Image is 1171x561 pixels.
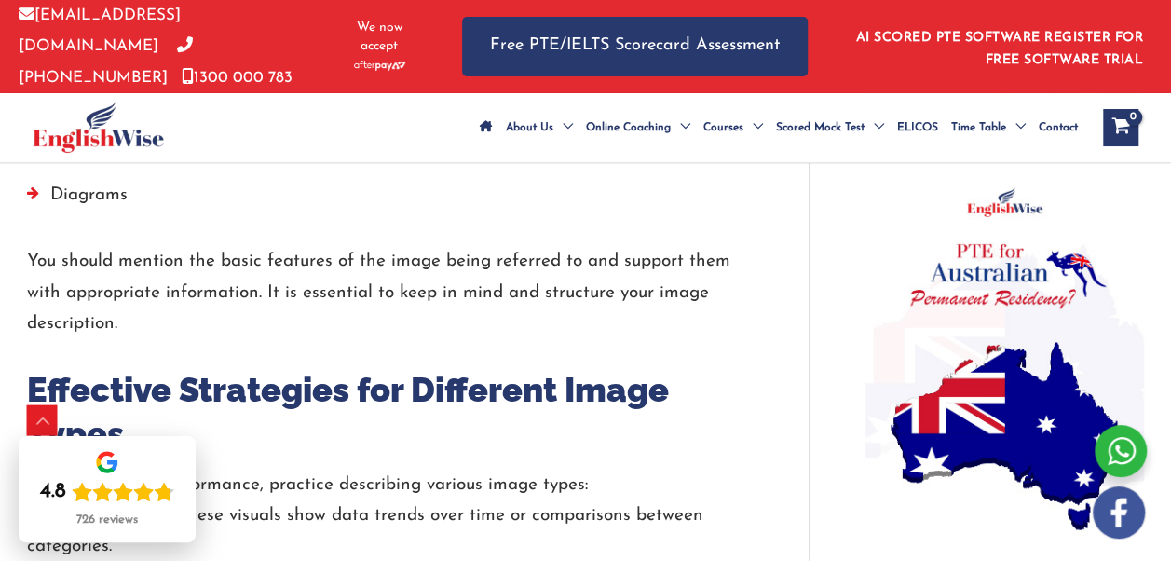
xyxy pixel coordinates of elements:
[344,19,415,56] span: We now accept
[897,95,938,160] span: ELICOS
[951,95,1006,160] span: Time Table
[76,513,138,527] div: 726 reviews
[586,95,671,160] span: Online Coaching
[1032,95,1084,160] a: Contact
[769,95,891,160] a: Scored Mock TestMenu Toggle
[743,95,763,160] span: Menu Toggle
[697,95,769,160] a: CoursesMenu Toggle
[1039,95,1078,160] span: Contact
[27,367,753,455] h2: Effective Strategies for Different Image Types
[1093,486,1145,539] img: white-facebook.png
[27,246,753,339] p: You should mention the basic features of the image being referred to and support them with approp...
[19,38,193,85] a: [PHONE_NUMBER]
[579,95,697,160] a: Online CoachingMenu Toggle
[1006,95,1026,160] span: Menu Toggle
[354,61,405,71] img: Afterpay-Logo
[1103,109,1138,146] a: View Shopping Cart, empty
[33,102,164,153] img: cropped-ew-logo
[506,95,553,160] span: About Us
[945,95,1032,160] a: Time TableMenu Toggle
[671,95,690,160] span: Menu Toggle
[845,16,1152,76] aside: Header Widget 1
[499,95,579,160] a: About UsMenu Toggle
[473,95,1084,160] nav: Site Navigation: Main Menu
[40,479,66,505] div: 4.8
[40,479,174,505] div: Rating: 4.8 out of 5
[856,31,1144,67] a: AI SCORED PTE SOFTWARE REGISTER FOR FREE SOFTWARE TRIAL
[182,70,293,86] a: 1300 000 783
[776,95,865,160] span: Scored Mock Test
[27,180,753,220] li: Diagrams
[19,7,181,54] a: [EMAIL_ADDRESS][DOMAIN_NAME]
[553,95,573,160] span: Menu Toggle
[865,95,884,160] span: Menu Toggle
[462,17,808,75] a: Free PTE/IELTS Scorecard Assessment
[703,95,743,160] span: Courses
[891,95,945,160] a: ELICOS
